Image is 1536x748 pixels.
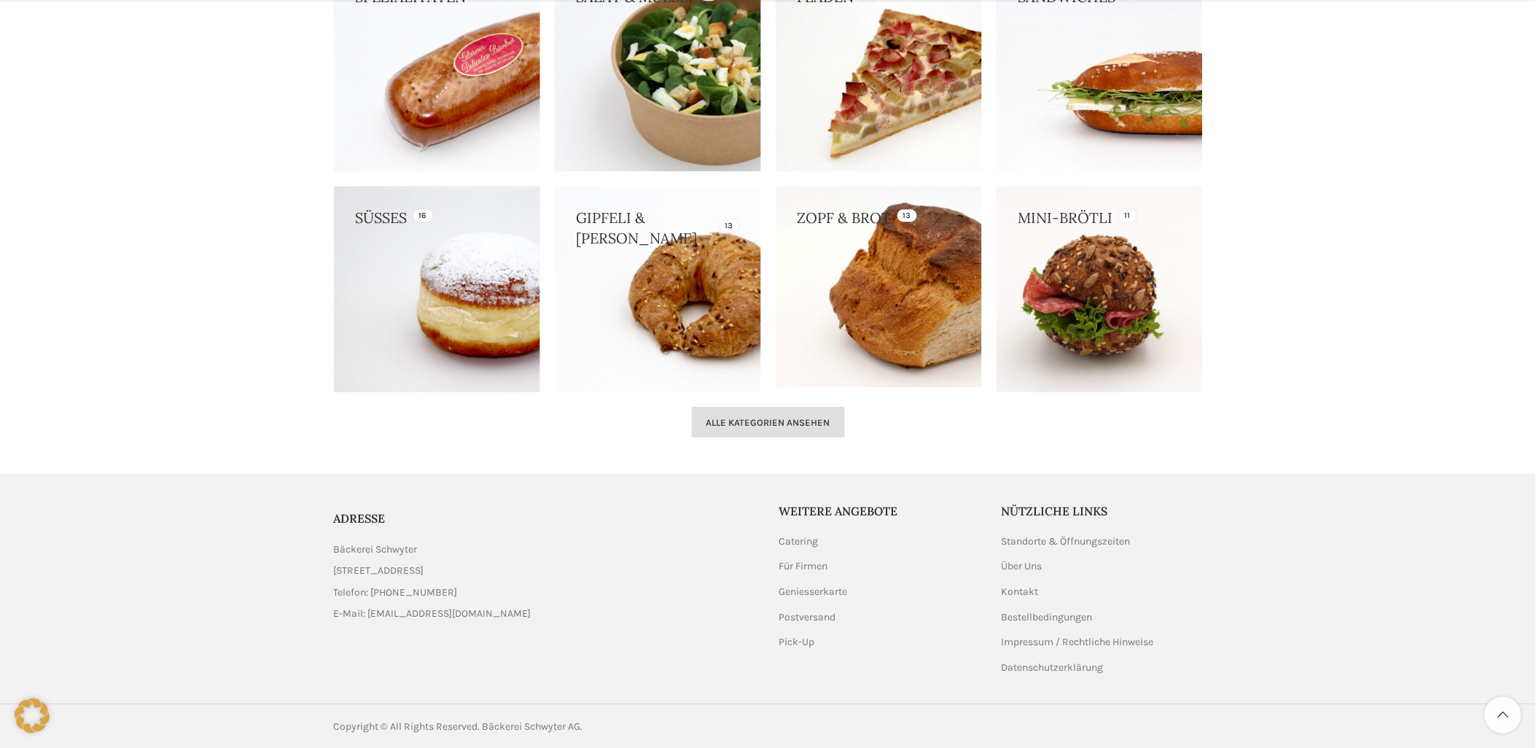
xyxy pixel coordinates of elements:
[779,559,830,574] a: Für Firmen
[334,563,424,579] span: [STREET_ADDRESS]
[706,417,830,429] span: Alle Kategorien ansehen
[1002,559,1044,574] a: Über Uns
[1002,661,1105,675] a: Datenschutzerklärung
[779,635,816,650] a: Pick-Up
[334,606,757,622] a: List item link
[779,585,849,599] a: Geniesserkarte
[1002,534,1132,549] a: Standorte & Öffnungszeiten
[692,407,845,437] a: Alle Kategorien ansehen
[779,534,820,549] a: Catering
[1485,697,1521,733] a: Scroll to top button
[334,585,757,601] a: List item link
[1002,585,1040,599] a: Kontakt
[779,503,981,519] h5: Weitere Angebote
[334,542,418,558] span: Bäckerei Schwyter
[1002,503,1203,519] h5: Nützliche Links
[1002,635,1155,650] a: Impressum / Rechtliche Hinweise
[334,719,761,735] div: Copyright © All Rights Reserved. Bäckerei Schwyter AG.
[779,610,838,625] a: Postversand
[334,511,386,526] span: ADRESSE
[1002,610,1094,625] a: Bestellbedingungen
